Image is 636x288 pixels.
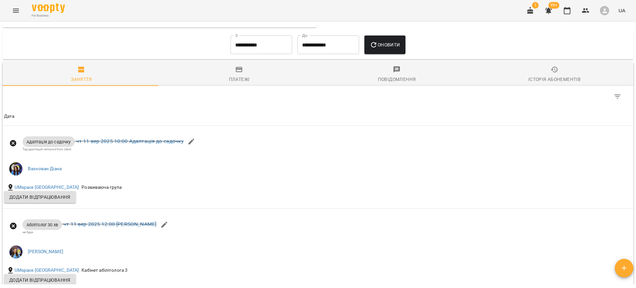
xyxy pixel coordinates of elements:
div: Заняття [71,75,92,83]
span: 1 [532,2,539,9]
a: чт 11 вер 2025 10:00 Адаптація до садочку [76,138,184,145]
a: UMspace [GEOGRAPHIC_DATA] [15,184,79,191]
span: Додати відпрацювання [9,276,71,284]
span: Дата [4,112,632,120]
button: UA [616,4,628,17]
img: Voopty Logo [32,3,65,13]
span: Оновити [370,41,400,49]
span: 99+ [549,2,559,9]
button: Menu [8,3,24,19]
img: c30cf3dcb7f7e8baf914f38a97ec6524.jpg [9,245,23,258]
a: чт 11 вер 2025 12:00 [PERSON_NAME] [63,221,156,228]
a: UMspace [GEOGRAPHIC_DATA] [15,267,79,274]
button: Додати відпрацювання [4,274,76,286]
div: Кабінет абілітолога 3 [80,266,129,275]
a: Вахнован Діана [28,166,62,172]
button: Фільтр [609,89,625,105]
div: Sort [4,112,15,120]
button: Додати відпрацювання [4,191,76,203]
div: Розвиваюча група [80,183,123,192]
div: Історія абонементів [528,75,581,83]
button: Оновити [364,36,405,54]
span: For Business [32,14,65,18]
span: UA [618,7,625,14]
div: не буде [23,230,157,234]
a: [PERSON_NAME] [28,249,63,255]
div: Платежі [229,75,250,83]
div: Повідомлення [378,75,416,83]
div: Дата [4,112,15,120]
span: Адаптація до садочку [23,139,75,145]
span: Абілітолог 30 хв [23,222,62,228]
span: Додати відпрацювання [9,193,71,201]
img: 45559c1a150f8c2aa145bf47fc7aae9b.jpg [9,162,23,176]
div: Tag адаптація removed from client [23,147,184,151]
div: Table Toolbar [3,86,633,107]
